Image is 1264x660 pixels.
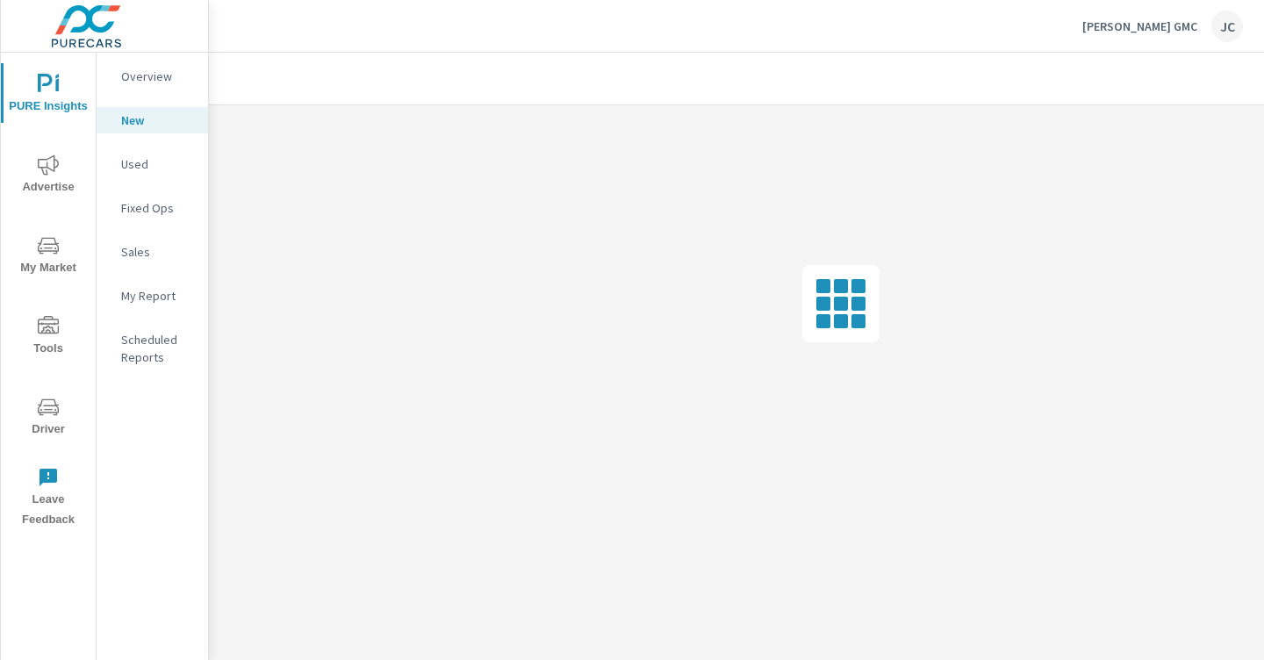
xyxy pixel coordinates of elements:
div: nav menu [1,53,96,537]
span: Leave Feedback [6,467,90,530]
p: Used [121,155,194,173]
div: Overview [97,63,208,90]
span: My Market [6,235,90,278]
p: [PERSON_NAME] GMC [1082,18,1197,34]
div: Scheduled Reports [97,326,208,370]
p: My Report [121,287,194,305]
p: New [121,111,194,129]
span: PURE Insights [6,74,90,117]
span: Advertise [6,154,90,197]
div: Fixed Ops [97,195,208,221]
div: My Report [97,283,208,309]
div: Sales [97,239,208,265]
p: Overview [121,68,194,85]
p: Sales [121,243,194,261]
p: Fixed Ops [121,199,194,217]
span: Tools [6,316,90,359]
span: Driver [6,397,90,440]
div: New [97,107,208,133]
p: Scheduled Reports [121,331,194,366]
div: Used [97,151,208,177]
div: JC [1211,11,1243,42]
